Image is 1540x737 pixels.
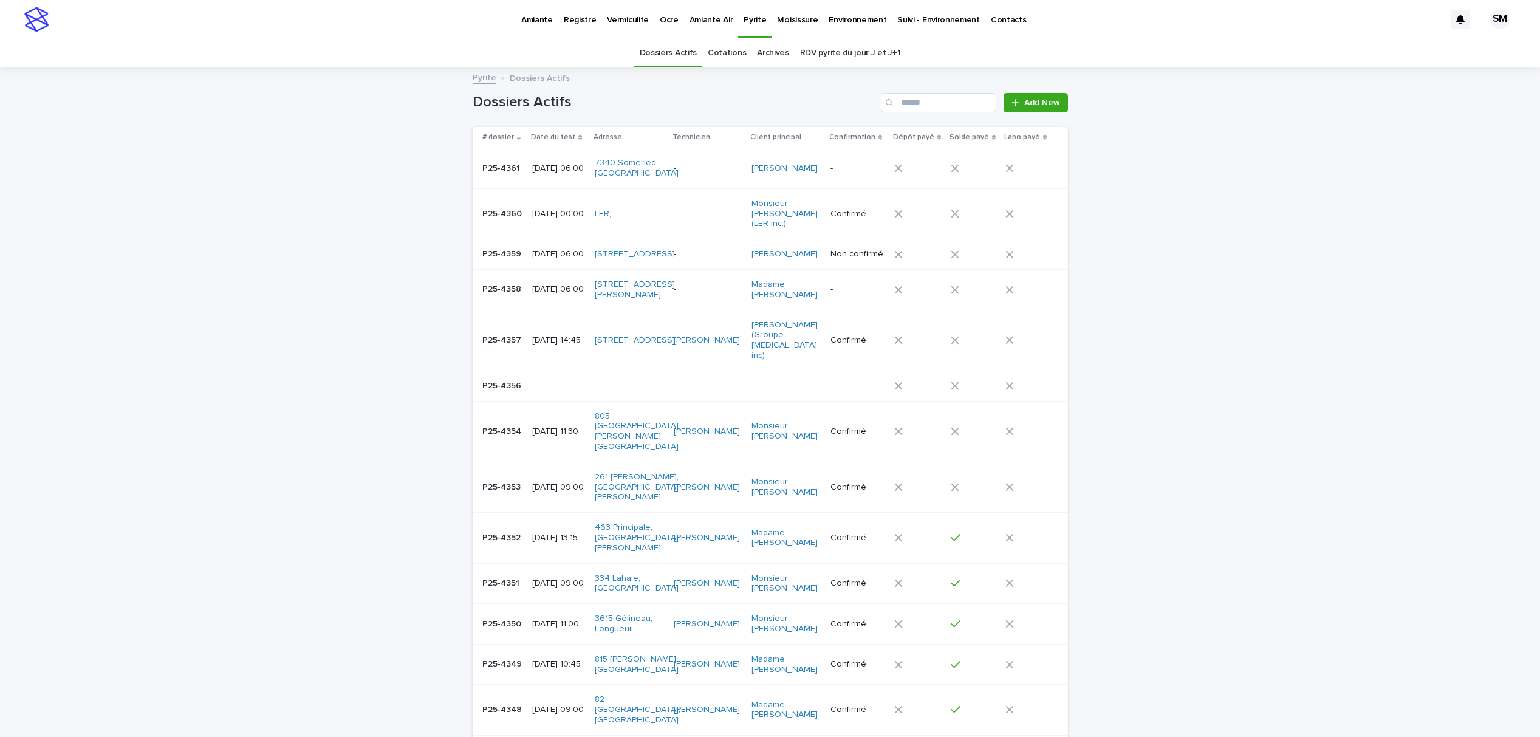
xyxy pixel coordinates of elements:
p: - [830,284,885,295]
tr: P25-4357P25-4357 [DATE] 14:45[STREET_ADDRESS] [PERSON_NAME] [PERSON_NAME] (Groupe [MEDICAL_DATA] ... [473,310,1068,371]
a: Cotations [708,39,746,67]
p: P25-4351 [482,576,522,589]
p: - [674,163,741,174]
p: - [830,163,885,174]
p: P25-4360 [482,207,524,219]
a: Archives [757,39,789,67]
p: - [674,284,741,295]
p: P25-4357 [482,333,524,346]
tr: P25-4356P25-4356 ----- [473,371,1068,401]
a: Dossiers Actifs [640,39,697,67]
p: [DATE] 11:30 [532,427,585,437]
tr: P25-4348P25-4348 [DATE] 09:0082 [GEOGRAPHIC_DATA], [GEOGRAPHIC_DATA] [PERSON_NAME] Madame [PERSON... [473,685,1068,735]
p: P25-4350 [482,617,524,629]
a: [PERSON_NAME] (Groupe [MEDICAL_DATA] inc) [751,320,819,361]
span: Add New [1024,98,1060,107]
p: [DATE] 09:00 [532,705,585,715]
p: Client principal [750,131,801,144]
a: Monsieur [PERSON_NAME] [751,574,819,594]
a: 334 Lahaie, [GEOGRAPHIC_DATA] [595,574,679,594]
p: P25-4349 [482,657,524,670]
p: [DATE] 09:00 [532,482,585,493]
a: Add New [1004,93,1067,112]
p: - [751,381,819,391]
p: [DATE] 11:00 [532,619,585,629]
p: - [674,381,741,391]
p: - [674,249,741,259]
tr: P25-4360P25-4360 [DATE] 00:00LER, -Monsieur [PERSON_NAME] (LER inc.) Confirmé [473,188,1068,239]
a: [PERSON_NAME] [674,659,740,670]
a: LER, [595,209,611,219]
p: - [532,381,585,391]
p: Confirmé [830,209,885,219]
p: [DATE] 14:45 [532,335,585,346]
a: Madame [PERSON_NAME] [751,279,819,300]
p: [DATE] 10:45 [532,659,585,670]
a: Monsieur [PERSON_NAME] [751,477,819,498]
tr: P25-4350P25-4350 [DATE] 11:003615 Gélineau, Longueuil [PERSON_NAME] Monsieur [PERSON_NAME] Confirmé [473,604,1068,645]
p: Confirmé [830,705,885,715]
p: Non confirmé [830,249,885,259]
p: P25-4359 [482,247,524,259]
p: Confirmé [830,427,885,437]
a: 463 Principale, [GEOGRAPHIC_DATA][PERSON_NAME] [595,523,679,553]
p: P25-4356 [482,379,524,391]
p: [DATE] 00:00 [532,209,585,219]
p: [DATE] 06:00 [532,284,585,295]
a: RDV pyrite du jour J et J+1 [800,39,901,67]
p: Confirmé [830,533,885,543]
tr: P25-4349P25-4349 [DATE] 10:45815 [PERSON_NAME], [GEOGRAPHIC_DATA] [PERSON_NAME] Madame [PERSON_NA... [473,644,1068,685]
p: - [674,209,741,219]
p: P25-4361 [482,161,522,174]
p: Date du test [531,131,575,144]
p: # dossier [482,131,514,144]
p: Dépôt payé [893,131,934,144]
p: Confirmé [830,578,885,589]
a: [PERSON_NAME] [751,163,818,174]
input: Search [881,93,996,112]
p: [DATE] 06:00 [532,249,585,259]
a: 7340 Somerled, [GEOGRAPHIC_DATA] [595,158,679,179]
a: [PERSON_NAME] [674,482,740,493]
h1: Dossiers Actifs [473,94,877,111]
a: Monsieur [PERSON_NAME] [751,421,819,442]
a: 82 [GEOGRAPHIC_DATA], [GEOGRAPHIC_DATA] [595,694,680,725]
a: [PERSON_NAME] [674,705,740,715]
a: [PERSON_NAME] [674,335,740,346]
a: [STREET_ADDRESS][PERSON_NAME] [595,279,675,300]
a: [PERSON_NAME] [674,533,740,543]
p: Confirmation [829,131,875,144]
p: Dossiers Actifs [510,70,570,84]
tr: P25-4353P25-4353 [DATE] 09:00261 [PERSON_NAME], [GEOGRAPHIC_DATA][PERSON_NAME] [PERSON_NAME] Mons... [473,462,1068,512]
p: [DATE] 09:00 [532,578,585,589]
p: Solde payé [950,131,989,144]
tr: P25-4361P25-4361 [DATE] 06:007340 Somerled, [GEOGRAPHIC_DATA] -[PERSON_NAME] - [473,148,1068,189]
a: [PERSON_NAME] [674,578,740,589]
p: [DATE] 06:00 [532,163,585,174]
a: [STREET_ADDRESS] [595,335,675,346]
p: Confirmé [830,619,885,629]
a: [PERSON_NAME] [674,427,740,437]
tr: P25-4354P25-4354 [DATE] 11:30805 [GEOGRAPHIC_DATA][PERSON_NAME], [GEOGRAPHIC_DATA] [PERSON_NAME] ... [473,401,1068,462]
p: P25-4348 [482,702,524,715]
tr: P25-4352P25-4352 [DATE] 13:15463 Principale, [GEOGRAPHIC_DATA][PERSON_NAME] [PERSON_NAME] Madame ... [473,513,1068,563]
a: 3615 Gélineau, Longueuil [595,614,662,634]
a: Pyrite [473,70,496,84]
a: 261 [PERSON_NAME], [GEOGRAPHIC_DATA][PERSON_NAME] [595,472,679,502]
p: [DATE] 13:15 [532,533,585,543]
a: Madame [PERSON_NAME] [751,528,819,549]
a: [PERSON_NAME] [751,249,818,259]
p: Confirmé [830,335,885,346]
tr: P25-4359P25-4359 [DATE] 06:00[STREET_ADDRESS] -[PERSON_NAME] Non confirmé [473,239,1068,270]
p: Confirmé [830,482,885,493]
div: SM [1490,10,1510,29]
tr: P25-4351P25-4351 [DATE] 09:00334 Lahaie, [GEOGRAPHIC_DATA] [PERSON_NAME] Monsieur [PERSON_NAME] C... [473,563,1068,604]
p: Labo payé [1004,131,1040,144]
a: 805 [GEOGRAPHIC_DATA][PERSON_NAME], [GEOGRAPHIC_DATA] [595,411,679,452]
a: Monsieur [PERSON_NAME] (LER inc.) [751,199,819,229]
a: Monsieur [PERSON_NAME] [751,614,819,634]
img: stacker-logo-s-only.png [24,7,49,32]
p: Confirmé [830,659,885,670]
a: 815 [PERSON_NAME], [GEOGRAPHIC_DATA] [595,654,679,675]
